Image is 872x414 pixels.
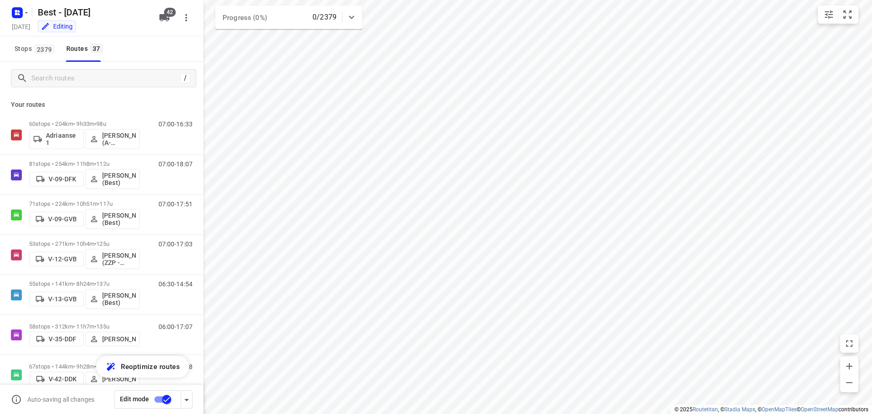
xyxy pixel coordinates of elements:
div: Routes [66,43,105,55]
p: 81 stops • 254km • 11h8m [29,160,140,167]
p: 06:00-17:07 [159,323,193,330]
p: Your routes [11,100,193,110]
button: [PERSON_NAME] (ZZP - Best) [85,249,140,269]
span: Progress (0%) [223,14,267,22]
span: 125u [96,240,109,247]
p: 71 stops • 224km • 10h51m [29,200,140,207]
button: More [177,9,195,27]
input: Search routes [31,71,180,85]
p: V-12-GVB [48,255,77,263]
button: 42 [155,9,173,27]
button: [PERSON_NAME] [85,332,140,346]
button: V-09-DFK [29,172,84,186]
div: You are currently in edit mode. [41,22,73,31]
p: V-42-DDK [49,375,77,383]
p: [PERSON_NAME] [102,375,136,383]
button: V-42-DDK [29,372,84,386]
button: [PERSON_NAME] (A-flexibleservice - Best - ZZP) [85,129,140,149]
a: OpenStreetMap [801,406,838,413]
p: 06:30-14:54 [159,280,193,288]
button: Map settings [820,5,838,24]
p: [PERSON_NAME] (Best) [102,212,136,226]
p: 67 stops • 144km • 9h28m [29,363,140,370]
p: [PERSON_NAME] (ZZP - Best) [102,252,136,266]
span: • [94,280,96,287]
p: 07:00-18:07 [159,160,193,168]
p: 07:00-17:51 [159,200,193,208]
button: Reoptimize routes [96,356,189,378]
h5: Project date [8,21,34,32]
p: 0/2379 [312,12,337,23]
button: V-35-DDF [29,332,84,346]
button: [PERSON_NAME] (Best) [85,169,140,189]
p: [PERSON_NAME] [102,335,136,343]
button: Fit zoom [838,5,857,24]
p: V-35-DDF [49,335,76,343]
span: 117u [99,200,113,207]
span: Reoptimize routes [121,361,180,373]
p: [PERSON_NAME] (Best) [102,172,136,186]
button: [PERSON_NAME] [85,372,140,386]
span: 135u [96,323,109,330]
p: 55 stops • 141km • 8h24m [29,280,140,287]
a: Stadia Maps [724,406,755,413]
a: OpenMapTiles [762,406,797,413]
span: 42 [164,8,176,17]
p: 53 stops • 271km • 10h4m [29,240,140,247]
span: 2379 [35,45,54,54]
p: [PERSON_NAME] (A-flexibleservice - Best - ZZP) [102,132,136,146]
p: 07:00-16:33 [159,120,193,128]
span: • [94,363,96,370]
span: • [94,323,96,330]
p: [PERSON_NAME] (Best) [102,292,136,306]
div: Driver app settings [181,394,192,405]
li: © 2025 , © , © © contributors [674,406,868,413]
span: 37 [90,44,103,53]
div: small contained button group [818,5,858,24]
span: • [98,200,99,207]
span: • [94,160,96,167]
button: Adriaanse 1 [29,129,84,149]
span: 98u [96,120,106,127]
div: / [180,73,190,83]
p: 60 stops • 204km • 9h33m [29,120,140,127]
span: 112u [96,160,109,167]
div: Progress (0%)0/2379 [215,5,362,29]
p: Auto-saving all changes [27,396,94,403]
p: 58 stops • 312km • 11h7m [29,323,140,330]
p: V-09-GVB [48,215,77,223]
span: • [94,240,96,247]
span: • [94,120,96,127]
button: V-12-GVB [29,252,84,266]
p: V-09-DFK [49,175,76,183]
span: 137u [96,280,109,287]
span: Edit mode [120,395,149,403]
span: Stops [15,43,57,55]
button: V-09-GVB [29,212,84,226]
p: Adriaanse 1 [46,132,79,146]
p: V-13-GVB [48,295,77,303]
button: [PERSON_NAME] (Best) [85,209,140,229]
button: V-13-GVB [29,292,84,306]
button: [PERSON_NAME] (Best) [85,289,140,309]
h5: Best - [DATE] [34,5,152,20]
p: 07:00-17:03 [159,240,193,248]
a: Routetitan [693,406,718,413]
